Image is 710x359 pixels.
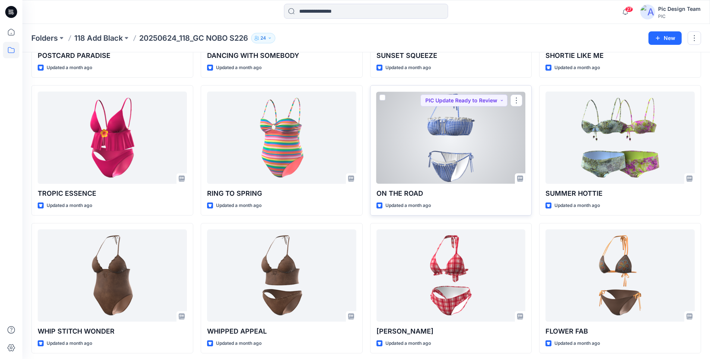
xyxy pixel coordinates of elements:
[207,229,356,321] a: WHIPPED APPEAL
[31,33,58,43] a: Folders
[545,229,695,321] a: FLOWER FAB
[260,34,266,42] p: 24
[376,188,526,199] p: ON THE ROAD
[216,340,262,347] p: Updated a month ago
[216,202,262,210] p: Updated a month ago
[554,202,600,210] p: Updated a month ago
[385,340,431,347] p: Updated a month ago
[251,33,275,43] button: 24
[385,202,431,210] p: Updated a month ago
[139,33,248,43] p: 20250624_118_GC NOBO S226
[207,326,356,337] p: WHIPPED APPEAL
[376,326,526,337] p: [PERSON_NAME]
[554,340,600,347] p: Updated a month ago
[38,229,187,321] a: WHIP STITCH WONDER
[74,33,123,43] a: 118 Add Black
[38,326,187,337] p: WHIP STITCH WONDER
[47,340,92,347] p: Updated a month ago
[554,64,600,72] p: Updated a month ago
[47,64,92,72] p: Updated a month ago
[38,188,187,199] p: TROPIC ESSENCE
[625,6,633,12] span: 27
[385,64,431,72] p: Updated a month ago
[545,92,695,183] a: SUMMER HOTTIE
[376,92,526,183] a: ON THE ROAD
[207,92,356,183] a: RING TO SPRING
[38,50,187,61] p: POSTCARD PARADISE
[545,326,695,337] p: FLOWER FAB
[640,4,655,19] img: avatar
[376,50,526,61] p: SUNSET SQUEEZE
[47,202,92,210] p: Updated a month ago
[648,31,682,45] button: New
[376,229,526,321] a: GINGHAM GAL
[216,64,262,72] p: Updated a month ago
[207,50,356,61] p: DANCING WITH SOMEBODY
[38,92,187,183] a: TROPIC ESSENCE
[545,50,695,61] p: SHORTIE LIKE ME
[658,4,701,13] div: Pic Design Team
[545,188,695,199] p: SUMMER HOTTIE
[207,188,356,199] p: RING TO SPRING
[658,13,701,19] div: PIC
